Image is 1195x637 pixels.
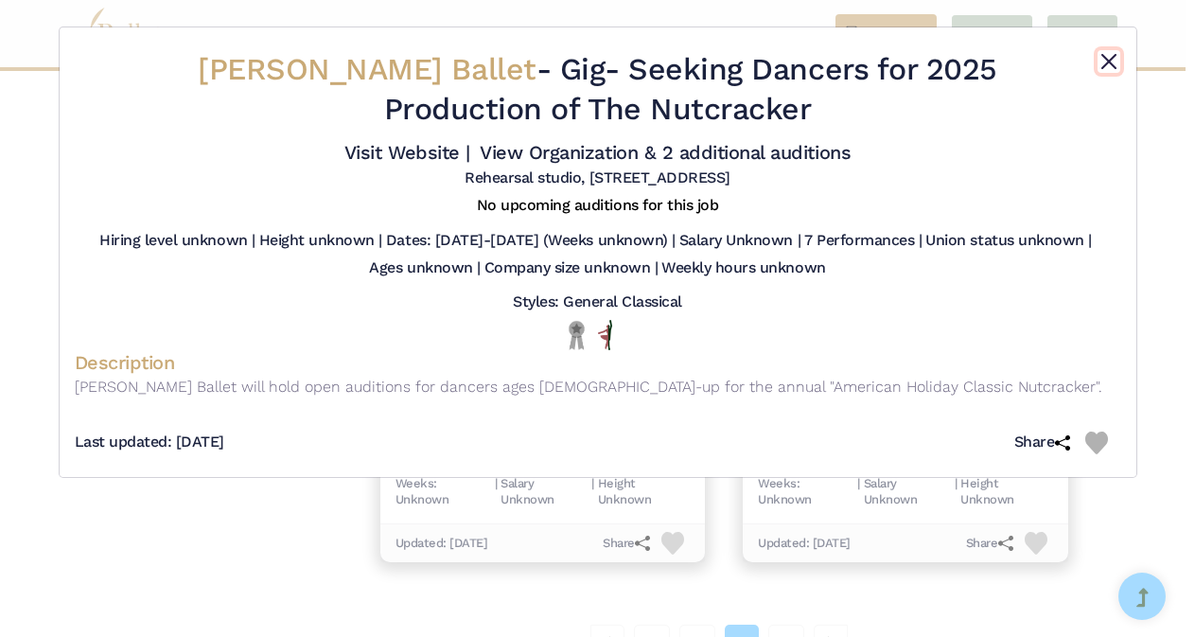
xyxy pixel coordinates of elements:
[162,50,1034,129] h2: - - Seeking Dancers for 2025 Production of The Nutcracker
[679,231,800,251] h5: Salary Unknown |
[484,258,658,278] h5: Company size unknown |
[99,231,255,251] h5: Hiring level unknown |
[560,51,606,87] span: Gig
[513,292,682,312] h5: Styles: General Classical
[198,51,536,87] span: [PERSON_NAME] Ballet
[386,231,676,251] h5: Dates: [DATE]-[DATE] (Weeks unknown) |
[75,375,1121,399] p: [PERSON_NAME] Ballet will hold open auditions for dancers ages [DEMOGRAPHIC_DATA]-up for the annu...
[480,141,851,164] a: View Organization & 2 additional auditions
[477,196,719,216] h5: No upcoming auditions for this job
[565,320,589,349] img: Local
[1085,432,1108,454] img: Heart
[369,258,480,278] h5: Ages unknown |
[804,231,922,251] h5: 7 Performances |
[1098,50,1120,73] button: Close
[925,231,1091,251] h5: Union status unknown |
[598,320,612,350] img: All
[75,350,1121,375] h4: Description
[344,141,470,164] a: Visit Website |
[465,168,730,188] h5: Rehearsal studio, [STREET_ADDRESS]
[661,258,825,278] h5: Weekly hours unknown
[1014,433,1085,452] h5: Share
[75,433,224,452] h5: Last updated: [DATE]
[259,231,382,251] h5: Height unknown |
